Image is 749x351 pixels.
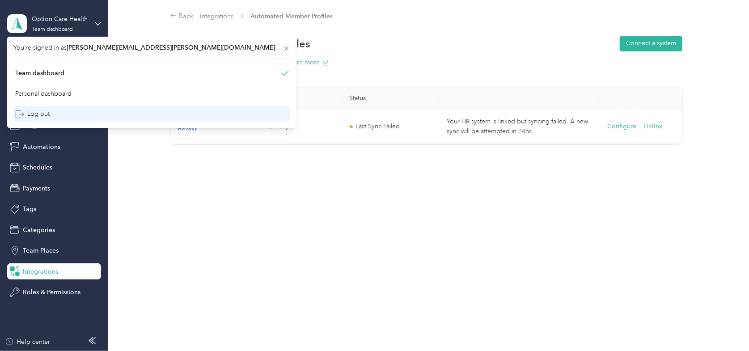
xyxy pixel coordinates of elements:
[23,204,36,214] span: Tags
[32,14,88,24] div: Option Care Health
[13,43,290,52] span: You’re signed in as
[15,109,50,118] div: Log out
[23,184,50,193] span: Payments
[699,301,749,351] iframe: Everlance-gr Chat Button Frame
[170,58,682,67] div: Integrate your HR system with Everlance.
[250,12,333,21] span: Automated Member Profiles
[644,122,663,131] button: Unlink
[256,87,342,110] th: HR System
[67,44,275,51] span: [PERSON_NAME][EMAIL_ADDRESS][PERSON_NAME][DOMAIN_NAME]
[23,288,80,297] span: Roles & Permissions
[23,163,52,172] span: Schedules
[356,122,400,131] span: Last Sync Failed
[23,225,55,235] span: Categories
[15,89,72,98] div: Personal dashboard
[287,58,329,67] button: Learn more
[200,13,233,20] a: Integrations
[607,122,636,131] button: Configure
[23,267,58,276] span: Integrations
[5,337,51,347] button: Help center
[15,68,64,78] div: Team dashboard
[23,142,60,152] span: Automations
[620,36,682,51] button: Connect a system
[23,246,59,255] span: Team Places
[32,27,73,32] div: Team dashboard
[440,110,600,144] td: Your HR system is linked but syncing failed. A new sync will be attempted in 24hs
[343,87,440,110] th: Status
[256,110,342,144] td: Workday
[170,11,194,22] div: Back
